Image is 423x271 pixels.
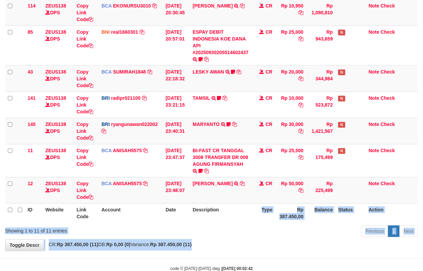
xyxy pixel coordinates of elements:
a: Copy Rp 50,000 to clipboard [298,188,303,193]
span: Has Note [338,30,345,35]
a: Copy ryangunawan022002 to clipboard [101,128,106,134]
a: Copy ANISAH5575 to clipboard [143,181,148,186]
span: 11 [28,148,33,153]
a: Copy Link Code [76,69,93,88]
a: Note [368,122,379,127]
a: Previous [361,225,388,237]
th: Description [190,203,251,223]
td: Rp 25,000 [275,26,306,65]
td: Rp 1,421,567 [306,118,335,144]
a: Copy Link Code [76,29,93,48]
td: Rp 25,500 [275,144,306,177]
a: Copy Rp 30,000 to clipboard [298,128,303,134]
a: ZEUS138 [45,3,66,9]
td: DPS [43,65,74,92]
span: CR [265,3,272,9]
span: Has Note [338,96,345,101]
td: DPS [43,118,74,144]
a: Next [399,225,418,237]
a: Copy ESPAY DEBIT INDONESIA KOE DANA API #20250930205514602437 to clipboard [204,57,209,62]
a: Copy SUMIRAH1848 to clipboard [147,69,152,75]
span: BRI [101,95,110,101]
a: Copy real1660301 to clipboard [140,29,144,35]
th: Type [251,203,275,223]
a: Copy Link Code [76,148,93,167]
a: LESKY AWAN [193,69,224,75]
th: Date [163,203,190,223]
a: [PERSON_NAME] [193,3,233,9]
a: radipr021100 [111,95,140,101]
a: ZEUS138 [45,148,66,153]
span: CR [265,181,272,186]
td: DPS [43,144,74,177]
th: ID [25,203,43,223]
a: Check [380,3,395,9]
span: CR [265,95,272,101]
a: ryangunawan022002 [111,122,158,127]
a: Copy radipr021100 to clipboard [142,95,147,101]
a: Copy Link Code [76,3,93,22]
a: Copy Rp 10,000 to clipboard [298,102,303,108]
td: Rp 10,000 [275,92,306,118]
td: Rp 20,000 [275,65,306,92]
span: Has Note [338,122,345,128]
span: CR [265,148,272,153]
td: Rp 175,499 [306,144,335,177]
a: [PERSON_NAME] [193,181,233,186]
a: Note [368,29,379,35]
a: Toggle Descr [5,239,44,251]
td: [DATE] 23:48:07 [163,177,190,203]
a: Copy Rp 10,950 to clipboard [298,10,303,15]
a: Note [368,69,379,75]
a: Note [368,181,379,186]
th: Rp 387.450,00 [275,203,306,223]
a: real1660301 [111,29,138,35]
td: [DATE] 23:21:15 [163,92,190,118]
th: Status [335,203,366,223]
a: Copy EKONURSU3010 to clipboard [152,3,157,9]
th: Link Code [74,203,99,223]
span: BCA [101,69,112,75]
td: [DATE] 22:18:32 [163,65,190,92]
span: CR [265,69,272,75]
a: Check [380,148,395,153]
a: ZEUS138 [45,181,66,186]
a: Check [380,69,395,75]
small: code © [DATE]-[DATE] dwg | [170,266,253,271]
span: BCA [101,181,112,186]
strong: [DATE] 00:02:42 [222,266,253,271]
td: DPS [43,26,74,65]
div: Showing 1 to 11 of 11 entries [5,225,171,234]
a: Check [380,95,395,101]
th: Action [366,203,418,223]
td: [DATE] 23:47:37 [163,144,190,177]
td: Rp 30,000 [275,118,306,144]
a: ESPAY DEBIT INDONESIA KOE DANA API #20250930205514602437 [193,29,249,55]
td: Rp 50,000 [275,177,306,203]
a: Copy BI-FAST CR TANGGAL 3009 TRANSFER DR 008 AGUNG FIRMANSYAH to clipboard [204,168,209,174]
a: Copy Link Code [76,122,93,141]
a: 1 [388,225,399,237]
a: Check [380,122,395,127]
a: ZEUS138 [45,95,66,101]
td: Rp 523,872 [306,92,335,118]
a: ZEUS138 [45,29,66,35]
span: CR: DB: Variance: [45,242,192,247]
span: 145 [28,122,35,127]
a: Check [380,29,395,35]
th: Account [99,203,163,223]
td: DPS [43,92,74,118]
a: ZEUS138 [45,69,66,75]
a: Check [380,181,395,186]
a: Copy TAMSIL to clipboard [222,95,227,101]
a: EKONURSU3010 [113,3,151,9]
a: ZEUS138 [45,122,66,127]
span: 141 [28,95,35,101]
a: ANISAH5575 [113,148,142,153]
a: Copy LESKY AWAN to clipboard [236,69,241,75]
td: [DATE] 20:57:01 [163,26,190,65]
span: CR [265,29,272,35]
span: 85 [28,29,33,35]
a: SUMIRAH1848 [113,69,146,75]
td: Rp 344,984 [306,65,335,92]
